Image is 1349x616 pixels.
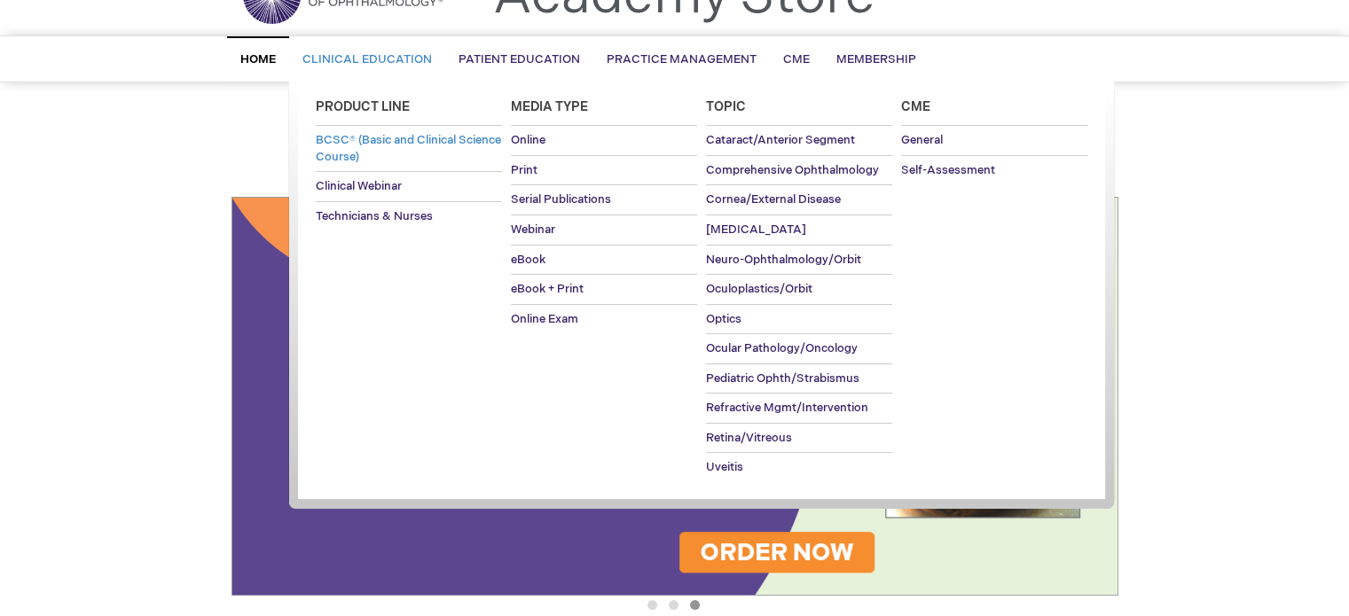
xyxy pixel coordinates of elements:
span: Practice Management [607,52,757,66]
button: 3 of 3 [690,600,700,610]
span: Home [240,52,276,66]
span: Webinar [511,222,555,237]
span: eBook + Print [511,282,584,296]
span: General [901,133,943,147]
span: Product Line [316,99,410,114]
span: Refractive Mgmt/Intervention [706,401,868,415]
span: Ocular Pathology/Oncology [706,341,858,355]
span: Media Type [511,99,588,114]
button: 2 of 3 [669,600,678,610]
span: Online Exam [511,312,578,326]
span: Cme [901,99,930,114]
span: Patient Education [459,52,580,66]
span: Self-Assessment [901,163,995,177]
span: Cataract/Anterior Segment [706,133,855,147]
span: Serial Publications [511,192,611,207]
span: [MEDICAL_DATA] [706,222,806,237]
span: CME [783,52,810,66]
span: eBook [511,253,545,267]
span: Membership [836,52,916,66]
span: Oculoplastics/Orbit [706,282,812,296]
span: Pediatric Ophth/Strabismus [706,371,859,386]
span: Topic [706,99,746,114]
span: Clinical Education [302,52,432,66]
span: Neuro-Ophthalmology/Orbit [706,253,861,267]
span: BCSC® (Basic and Clinical Science Course) [316,133,501,164]
span: Uveitis [706,460,743,474]
button: 1 of 3 [647,600,657,610]
span: Technicians & Nurses [316,209,433,223]
span: Comprehensive Ophthalmology [706,163,879,177]
span: Print [511,163,537,177]
span: Optics [706,312,741,326]
span: Cornea/External Disease [706,192,841,207]
span: Online [511,133,545,147]
span: Clinical Webinar [316,179,402,193]
span: Retina/Vitreous [706,431,792,445]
